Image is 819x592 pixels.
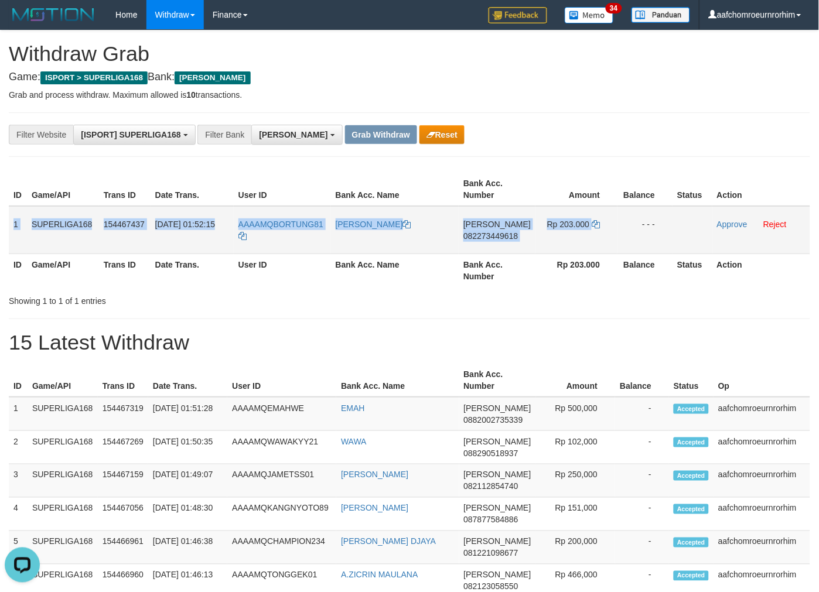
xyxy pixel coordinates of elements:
td: - - - [617,206,673,254]
td: AAAAMQCHAMPION234 [227,531,336,564]
button: Reset [419,125,465,144]
td: - [615,498,669,531]
th: Balance [615,364,669,397]
span: [PERSON_NAME] [175,71,250,84]
a: [PERSON_NAME] DJAYA [341,537,436,546]
td: Rp 250,000 [536,464,616,498]
h1: 15 Latest Withdraw [9,331,810,354]
th: User ID [234,173,331,206]
th: Game/API [27,173,99,206]
th: Amount [536,364,616,397]
span: [PERSON_NAME] [464,537,531,546]
div: Showing 1 to 1 of 1 entries [9,290,333,307]
span: [PERSON_NAME] [464,403,531,413]
button: [ISPORT] SUPERLIGA168 [73,125,195,145]
td: - [615,431,669,464]
td: [DATE] 01:50:35 [148,431,227,464]
td: SUPERLIGA168 [28,531,98,564]
a: A.ZICRIN MAULANA [341,570,418,580]
td: [DATE] 01:51:28 [148,397,227,431]
span: Copy 082273449618 to clipboard [463,231,518,241]
a: Reject [763,220,787,229]
img: panduan.png [632,7,690,23]
strong: 10 [186,90,196,100]
td: AAAAMQEMAHWE [227,397,336,431]
a: Copy 203000 to clipboard [592,220,600,229]
td: SUPERLIGA168 [28,464,98,498]
span: Copy 087877584886 to clipboard [464,515,518,525]
a: [PERSON_NAME] [341,504,408,513]
span: Copy 082112854740 to clipboard [464,482,518,491]
span: Accepted [674,504,709,514]
td: 2 [9,431,28,464]
span: [PERSON_NAME] [463,220,531,229]
span: Accepted [674,404,709,414]
td: - [615,464,669,498]
td: SUPERLIGA168 [28,431,98,464]
td: 154467159 [98,464,148,498]
td: 5 [9,531,28,564]
td: AAAAMQJAMETSS01 [227,464,336,498]
td: 4 [9,498,28,531]
th: Game/API [27,254,99,287]
img: Feedback.jpg [489,7,547,23]
th: Bank Acc. Number [459,364,536,397]
div: Filter Website [9,125,73,145]
th: Bank Acc. Name [336,364,459,397]
th: User ID [234,254,331,287]
td: SUPERLIGA168 [27,206,99,254]
td: 3 [9,464,28,498]
th: Trans ID [99,173,151,206]
span: [DATE] 01:52:15 [155,220,215,229]
button: [PERSON_NAME] [251,125,342,145]
td: 154467056 [98,498,148,531]
span: AAAAMQBORTUNG81 [238,220,323,229]
td: Rp 102,000 [536,431,616,464]
button: Grab Withdraw [345,125,417,144]
td: AAAAMQKANGNYOTO89 [227,498,336,531]
th: Bank Acc. Number [459,254,535,287]
th: ID [9,254,27,287]
h4: Game: Bank: [9,71,810,83]
td: Rp 200,000 [536,531,616,564]
td: Rp 500,000 [536,397,616,431]
span: Copy 088290518937 to clipboard [464,449,518,458]
a: AAAAMQBORTUNG81 [238,220,323,241]
td: 154466961 [98,531,148,564]
td: 154467269 [98,431,148,464]
span: [PERSON_NAME] [464,504,531,513]
th: ID [9,364,28,397]
th: ID [9,173,27,206]
td: Rp 151,000 [536,498,616,531]
span: Accepted [674,571,709,581]
span: Rp 203.000 [547,220,589,229]
td: 154467319 [98,397,148,431]
td: - [615,531,669,564]
div: Filter Bank [197,125,251,145]
th: Bank Acc. Name [331,173,459,206]
span: ISPORT > SUPERLIGA168 [40,71,148,84]
span: 34 [606,3,622,13]
span: Accepted [674,437,709,447]
th: Balance [617,254,673,287]
th: Balance [617,173,673,206]
span: [PERSON_NAME] [259,130,327,139]
td: SUPERLIGA168 [28,498,98,531]
a: WAWA [341,437,367,446]
th: Action [712,254,810,287]
img: MOTION_logo.png [9,6,98,23]
th: Bank Acc. Name [331,254,459,287]
td: aafchomroeurnrorhim [714,498,810,531]
th: Rp 203.000 [535,254,617,287]
td: SUPERLIGA168 [28,397,98,431]
td: AAAAMQWAWAKYY21 [227,431,336,464]
td: aafchomroeurnrorhim [714,464,810,498]
td: [DATE] 01:49:07 [148,464,227,498]
p: Grab and process withdraw. Maximum allowed is transactions. [9,89,810,101]
span: [PERSON_NAME] [464,470,531,480]
a: EMAH [341,403,364,413]
td: 1 [9,397,28,431]
th: Action [712,173,810,206]
th: Trans ID [98,364,148,397]
th: Trans ID [99,254,151,287]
